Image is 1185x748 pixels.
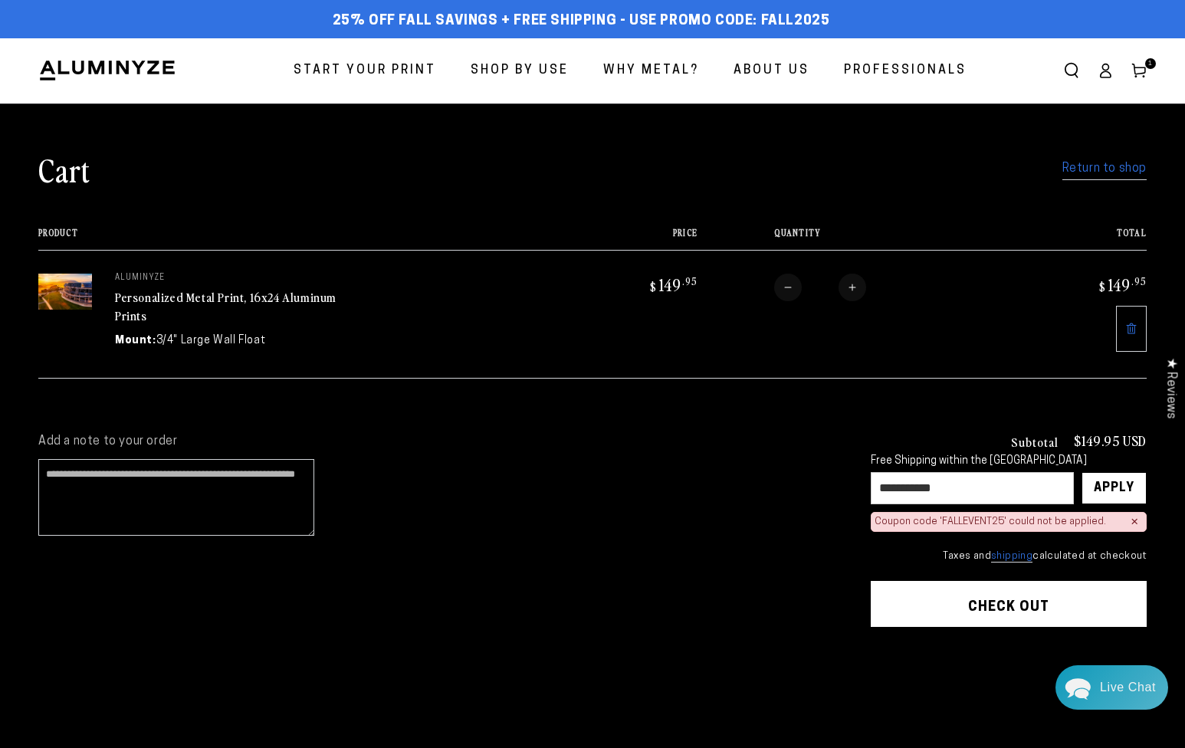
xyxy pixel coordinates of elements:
[648,274,698,295] bdi: 149
[51,155,66,170] img: fba842a801236a3782a25bbf40121a09
[1094,473,1134,504] div: Apply
[70,304,271,319] div: [PERSON_NAME]
[51,371,297,385] p: Your new order number is 42496. An order confirmation was sent to your email as well. Thank you.
[38,434,840,450] label: Add a note to your order
[294,60,436,82] span: Start Your Print
[459,51,580,91] a: Shop By Use
[111,23,151,63] img: Marie J
[603,60,699,82] span: Why Metal?
[115,333,156,349] dt: Mount:
[51,172,297,186] p: Hi again, [PERSON_NAME]. We will reprocess your 24x30 print with the correct finish. I'll provide...
[115,274,345,283] p: aluminyze
[70,156,271,170] div: [PERSON_NAME]
[51,404,66,419] img: fba842a801236a3782a25bbf40121a09
[271,306,297,317] div: [DATE]
[38,228,563,250] th: Product
[871,549,1147,564] small: Taxes and calculated at checkout
[70,354,271,369] div: [PERSON_NAME]
[871,455,1147,468] div: Free Shipping within the [GEOGRAPHIC_DATA]
[871,581,1147,627] button: Check out
[51,254,66,270] img: fba842a801236a3782a25bbf40121a09
[650,279,657,294] span: $
[38,274,92,310] img: 16"x24" Rectangle White Glossy Aluminyzed Photo
[70,254,271,269] div: [PERSON_NAME]
[1156,346,1185,431] div: Click to open Judge.me floating reviews tab
[51,271,297,286] p: Hi [PERSON_NAME], We apologize for this and Production has shipped the missing hook [DATE]. Thank...
[734,60,809,82] span: About Us
[70,454,271,468] div: [PERSON_NAME]
[31,127,294,142] div: Recent Conversations
[101,462,225,487] a: Leave A Message
[471,60,569,82] span: Shop By Use
[1148,58,1153,69] span: 1
[832,51,978,91] a: Professionals
[115,288,336,325] a: Personalized Metal Print, 16x24 Aluminum Prints
[563,228,698,250] th: Price
[1011,228,1147,250] th: Total
[1055,54,1088,87] summary: Search our site
[698,228,1011,250] th: Quantity
[991,551,1032,563] a: shipping
[271,206,297,218] div: [DATE]
[722,51,821,91] a: About Us
[271,157,297,169] div: [DATE]
[1131,516,1138,528] div: ×
[70,205,271,220] div: [PERSON_NAME]
[51,304,66,320] img: fba842a801236a3782a25bbf40121a09
[1011,435,1059,448] h3: Subtotal
[271,405,297,417] div: [DATE]
[1100,665,1156,710] div: Contact Us Directly
[1055,665,1168,710] div: Chat widget toggle
[682,274,698,287] sup: .95
[156,333,266,349] dd: 3/4" Large Wall Float
[51,453,66,468] img: fba842a801236a3782a25bbf40121a09
[51,205,66,220] img: fba842a801236a3782a25bbf40121a09
[802,274,839,301] input: Quantity for Personalized Metal Print, 16x24 Aluminum Prints
[51,421,297,435] p: Hi [PERSON_NAME], Your new order number is 38772. Please check your email for the order confirmat...
[1074,434,1147,448] p: $149.95 USD
[333,13,830,30] span: 25% off FALL Savings + Free Shipping - Use Promo Code: FALL2025
[271,356,297,367] div: [DATE]
[38,149,90,189] h1: Cart
[51,221,297,236] p: Hi [PERSON_NAME], We appreciate you reaching out to [GEOGRAPHIC_DATA]. At the moment, we do not h...
[875,516,1106,529] div: Coupon code 'FALLEVENT25' could not be applied.
[70,404,271,418] div: [PERSON_NAME]
[51,321,297,336] p: Your new orders are 43023 (for order# 42737) and 43024 (for order# 42750). Please check your emai...
[1062,158,1147,180] a: Return to shop
[1131,274,1147,287] sup: .95
[1097,274,1147,295] bdi: 149
[51,354,66,369] img: fba842a801236a3782a25bbf40121a09
[844,60,967,82] span: Professionals
[592,51,711,91] a: Why Metal?
[1116,306,1147,352] a: Remove 16"x24" Rectangle White Glossy Aluminyzed Photo
[115,77,210,87] span: Away until [DATE]
[871,657,1147,698] iframe: PayPal-paypal
[38,59,176,82] img: Aluminyze
[271,256,297,267] div: [DATE]
[176,23,215,63] img: Helga
[143,23,183,63] img: John
[1099,279,1106,294] span: $
[282,51,448,91] a: Start Your Print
